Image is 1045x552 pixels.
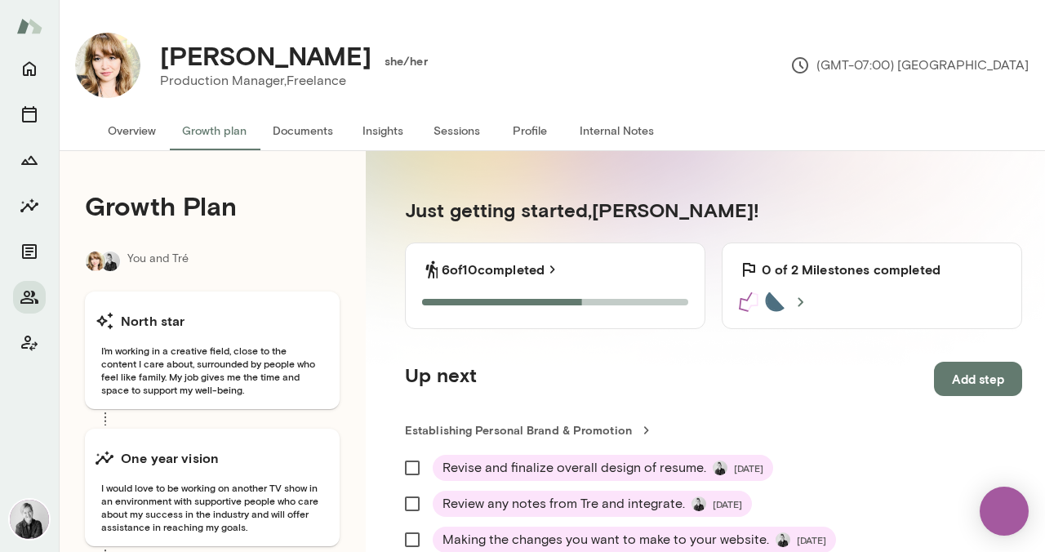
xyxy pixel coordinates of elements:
[127,251,189,272] p: You and Tré
[121,311,185,331] h6: North star
[160,71,415,91] p: Production Manager, Freelance
[85,292,340,409] button: North starI’m working in a creative field, close to the content I care about, surrounded by peopl...
[713,497,742,510] span: [DATE]
[160,40,371,71] h4: [PERSON_NAME]
[16,11,42,42] img: Mento
[405,362,477,396] h5: Up next
[13,189,46,222] button: Insights
[346,111,420,150] button: Insights
[85,190,340,221] h4: Growth Plan
[13,98,46,131] button: Sessions
[797,533,826,546] span: [DATE]
[260,111,346,150] button: Documents
[95,481,330,533] span: I would love to be working on another TV show in an environment with supportive people who care a...
[13,144,46,176] button: Growth Plan
[493,111,567,150] button: Profile
[10,500,49,539] img: Tré Wright
[13,327,46,359] button: Client app
[169,111,260,150] button: Growth plan
[95,344,330,396] span: I’m working in a creative field, close to the content I care about, surrounded by people who feel...
[385,53,428,69] h6: she/her
[734,461,763,474] span: [DATE]
[790,56,1029,75] p: (GMT-07:00) [GEOGRAPHIC_DATA]
[420,111,493,150] button: Sessions
[713,461,727,475] img: Tré Wright
[13,281,46,314] button: Members
[85,429,340,546] button: One year visionI would love to be working on another TV show in an environment with supportive pe...
[433,455,773,481] div: Revise and finalize overall design of resume.Tré Wright[DATE]
[13,235,46,268] button: Documents
[442,494,685,514] span: Review any notes from Tre and integrate.
[121,448,219,468] h6: One year vision
[95,111,169,150] button: Overview
[776,532,790,547] img: Tré Wright
[934,362,1022,396] button: Add step
[86,252,105,271] img: Ellie Stills
[100,252,120,271] img: Tré Wright
[433,491,752,517] div: Review any notes from Tre and integrate.Tré Wright[DATE]
[442,530,769,550] span: Making the changes you want to make to your website.
[442,260,561,279] a: 6of10completed
[442,458,706,478] span: Revise and finalize overall design of resume.
[75,33,140,98] img: Ellie Stills
[691,496,706,511] img: Tré Wright
[13,52,46,85] button: Home
[405,422,1022,438] a: Establishing Personal Brand & Promotion
[762,260,940,279] h6: 0 of 2 Milestones completed
[405,197,1022,223] h5: Just getting started, [PERSON_NAME] !
[567,111,667,150] button: Internal Notes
